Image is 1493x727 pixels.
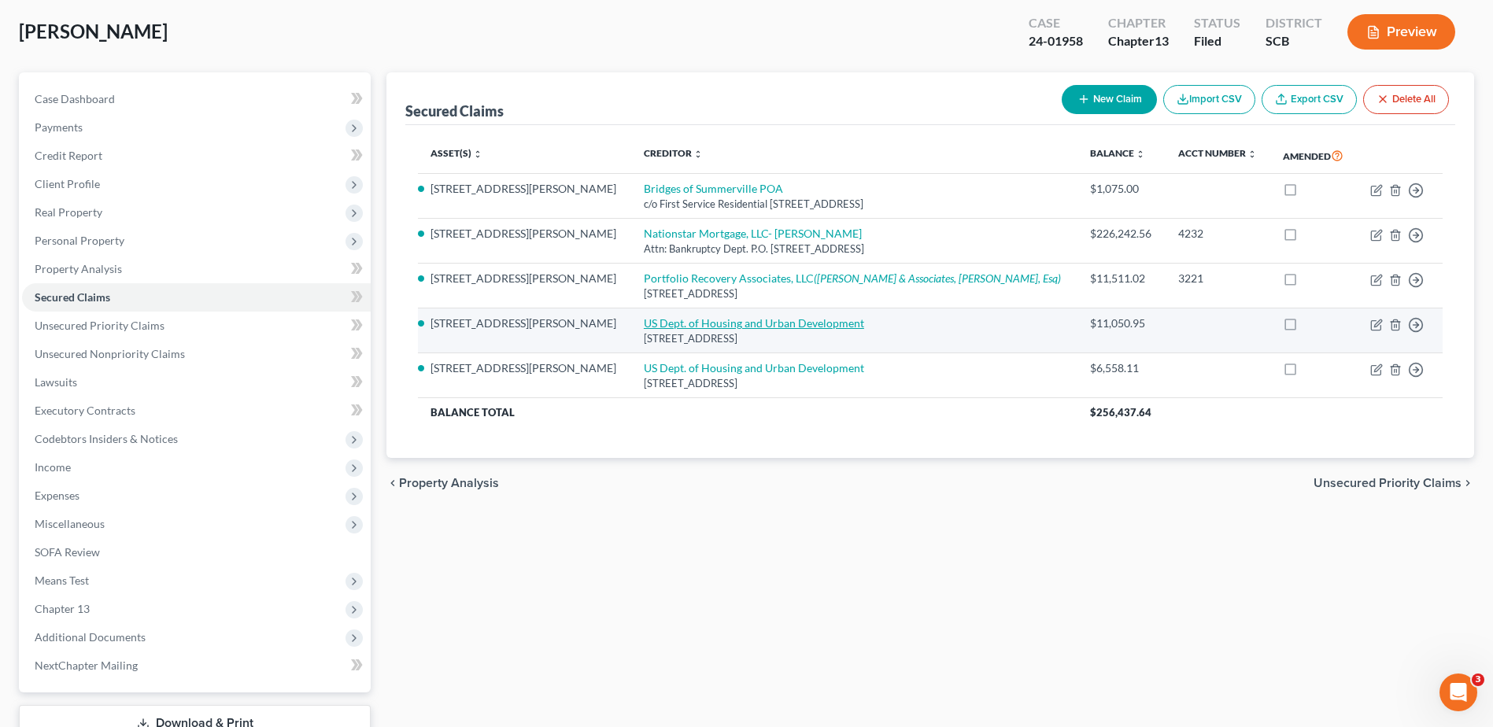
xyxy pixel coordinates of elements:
button: Import CSV [1163,85,1255,114]
span: 13 [1155,33,1169,48]
div: $1,075.00 [1090,181,1152,197]
div: $226,242.56 [1090,226,1152,242]
div: 3221 [1178,271,1258,286]
a: Acct Number unfold_more [1178,147,1257,159]
span: Income [35,460,71,474]
span: Personal Property [35,234,124,247]
div: 4232 [1178,226,1258,242]
a: Lawsuits [22,368,371,397]
div: Secured Claims [405,101,504,120]
span: SOFA Review [35,545,100,559]
a: Portfolio Recovery Associates, LLC([PERSON_NAME] & Associates, [PERSON_NAME], Esq) [644,271,1061,285]
th: Amended [1270,138,1357,174]
a: NextChapter Mailing [22,651,371,680]
div: $11,511.02 [1090,271,1152,286]
i: chevron_left [386,477,399,489]
span: Real Property [35,205,102,219]
span: Codebtors Insiders & Notices [35,432,178,445]
span: Lawsuits [35,375,77,389]
span: 3 [1472,673,1484,686]
i: ([PERSON_NAME] & Associates, [PERSON_NAME], Esq) [814,271,1061,285]
div: c/o First Service Residential [STREET_ADDRESS] [644,197,1066,212]
span: Secured Claims [35,290,110,304]
span: Miscellaneous [35,517,105,530]
li: [STREET_ADDRESS][PERSON_NAME] [431,316,619,331]
a: US Dept. of Housing and Urban Development [644,361,864,375]
span: Property Analysis [35,262,122,275]
div: Chapter [1108,14,1169,32]
span: $256,437.64 [1090,406,1151,419]
span: Case Dashboard [35,92,115,105]
span: Payments [35,120,83,134]
div: Status [1194,14,1240,32]
span: Unsecured Nonpriority Claims [35,347,185,360]
span: Chapter 13 [35,602,90,615]
a: Balance unfold_more [1090,147,1145,159]
i: unfold_more [1247,149,1257,159]
span: Unsecured Priority Claims [35,319,164,332]
li: [STREET_ADDRESS][PERSON_NAME] [431,271,619,286]
div: District [1266,14,1322,32]
button: Preview [1347,14,1455,50]
span: Client Profile [35,177,100,190]
span: Means Test [35,574,89,587]
span: NextChapter Mailing [35,659,138,672]
th: Balance Total [418,398,1077,426]
i: unfold_more [473,149,482,159]
span: Property Analysis [399,477,499,489]
a: Unsecured Nonpriority Claims [22,340,371,368]
a: Asset(s) unfold_more [431,147,482,159]
a: Bridges of Summerville POA [644,182,783,195]
div: $11,050.95 [1090,316,1152,331]
a: Credit Report [22,142,371,170]
a: Case Dashboard [22,85,371,113]
a: US Dept. of Housing and Urban Development [644,316,864,330]
span: Expenses [35,489,79,502]
span: Executory Contracts [35,404,135,417]
a: Export CSV [1262,85,1357,114]
span: [PERSON_NAME] [19,20,168,42]
span: Additional Documents [35,630,146,644]
i: unfold_more [693,149,703,159]
a: Secured Claims [22,283,371,312]
span: Credit Report [35,149,102,162]
div: Case [1029,14,1083,32]
div: [STREET_ADDRESS] [644,286,1066,301]
div: $6,558.11 [1090,360,1152,376]
iframe: Intercom live chat [1439,673,1477,711]
li: [STREET_ADDRESS][PERSON_NAME] [431,360,619,376]
a: Unsecured Priority Claims [22,312,371,340]
a: SOFA Review [22,538,371,566]
a: Property Analysis [22,255,371,283]
i: chevron_right [1462,477,1474,489]
li: [STREET_ADDRESS][PERSON_NAME] [431,226,619,242]
button: New Claim [1062,85,1157,114]
a: Nationstar Mortgage, LLC- [PERSON_NAME] [644,227,862,240]
div: [STREET_ADDRESS] [644,376,1066,391]
div: 24-01958 [1029,32,1083,50]
a: Creditor unfold_more [644,147,703,159]
div: SCB [1266,32,1322,50]
button: Delete All [1363,85,1449,114]
button: chevron_left Property Analysis [386,477,499,489]
button: Unsecured Priority Claims chevron_right [1314,477,1474,489]
li: [STREET_ADDRESS][PERSON_NAME] [431,181,619,197]
a: Executory Contracts [22,397,371,425]
div: Filed [1194,32,1240,50]
i: unfold_more [1136,149,1145,159]
div: Attn: Bankruptcy Dept. P.O. [STREET_ADDRESS] [644,242,1066,256]
span: Unsecured Priority Claims [1314,477,1462,489]
div: [STREET_ADDRESS] [644,331,1066,346]
div: Chapter [1108,32,1169,50]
